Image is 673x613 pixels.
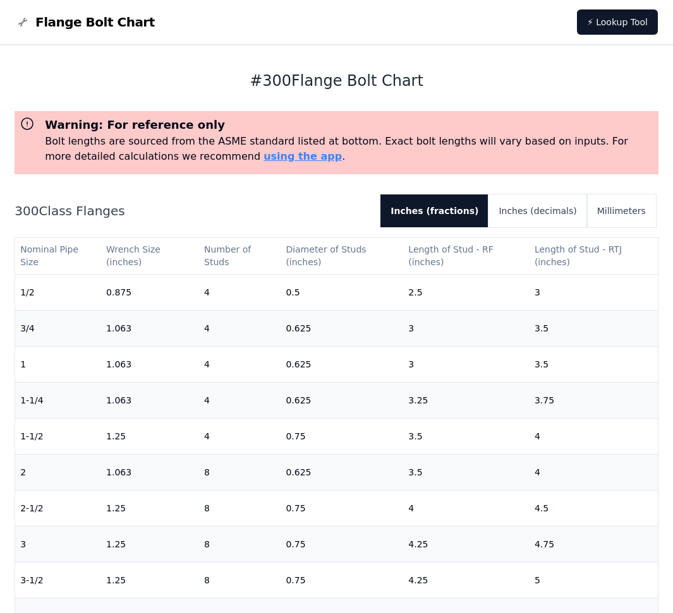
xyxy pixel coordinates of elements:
p: Bolt lengths are sourced from the ASME standard listed at bottom. Exact bolt lengths will vary ba... [45,134,653,164]
td: 4.25 [403,526,530,562]
td: 3.5 [530,310,658,346]
td: 0.625 [281,454,403,490]
img: Flange Bolt Chart Logo [15,15,30,30]
button: Millimeters [587,194,656,227]
h2: 300 Class Flanges [15,202,370,220]
td: 1/2 [15,274,101,310]
td: 0.625 [281,310,403,346]
td: 1.063 [101,382,199,418]
td: 3 [403,310,530,346]
td: 4.75 [530,526,658,562]
th: Wrench Size (inches) [101,238,199,274]
th: Diameter of Studs (inches) [281,238,403,274]
td: 4 [530,418,658,454]
td: 3.75 [530,382,658,418]
th: Nominal Pipe Size [15,238,101,274]
td: 4 [199,310,281,346]
a: ⚡ Lookup Tool [577,9,658,35]
td: 0.625 [281,382,403,418]
td: 1-1/4 [15,382,101,418]
th: Number of Studs [199,238,281,274]
h3: Warning: For reference only [45,116,653,134]
td: 0.875 [101,274,199,310]
td: 0.75 [281,526,403,562]
td: 1.25 [101,526,199,562]
th: Length of Stud - RTJ (inches) [530,238,658,274]
button: Inches (fractions) [380,194,488,227]
td: 1.063 [101,310,199,346]
td: 4 [199,346,281,382]
a: Flange Bolt Chart LogoFlange Bolt Chart [15,13,155,31]
td: 2.5 [403,274,530,310]
td: 3/4 [15,310,101,346]
td: 3 [403,346,530,382]
td: 3-1/2 [15,562,101,598]
span: Flange Bolt Chart [35,13,155,31]
th: Length of Stud - RF (inches) [403,238,530,274]
button: Inches (decimals) [488,194,586,227]
td: 0.75 [281,490,403,526]
td: 4.25 [403,562,530,598]
td: 3 [530,274,658,310]
td: 1-1/2 [15,418,101,454]
td: 4.5 [530,490,658,526]
td: 0.75 [281,418,403,454]
td: 3 [15,526,101,562]
td: 1.25 [101,490,199,526]
td: 1 [15,346,101,382]
a: using the app [264,150,342,162]
td: 1.25 [101,562,199,598]
h1: # 300 Flange Bolt Chart [15,71,658,91]
td: 0.5 [281,274,403,310]
td: 2 [15,454,101,490]
td: 8 [199,562,281,598]
td: 1.063 [101,454,199,490]
td: 0.75 [281,562,403,598]
td: 4 [530,454,658,490]
td: 8 [199,526,281,562]
td: 1.063 [101,346,199,382]
td: 2-1/2 [15,490,101,526]
td: 3.5 [403,454,530,490]
td: 4 [199,418,281,454]
td: 4 [199,274,281,310]
td: 0.625 [281,346,403,382]
td: 5 [530,562,658,598]
td: 3.5 [403,418,530,454]
td: 3.25 [403,382,530,418]
td: 8 [199,490,281,526]
td: 1.25 [101,418,199,454]
td: 4 [199,382,281,418]
td: 4 [403,490,530,526]
td: 3.5 [530,346,658,382]
td: 8 [199,454,281,490]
